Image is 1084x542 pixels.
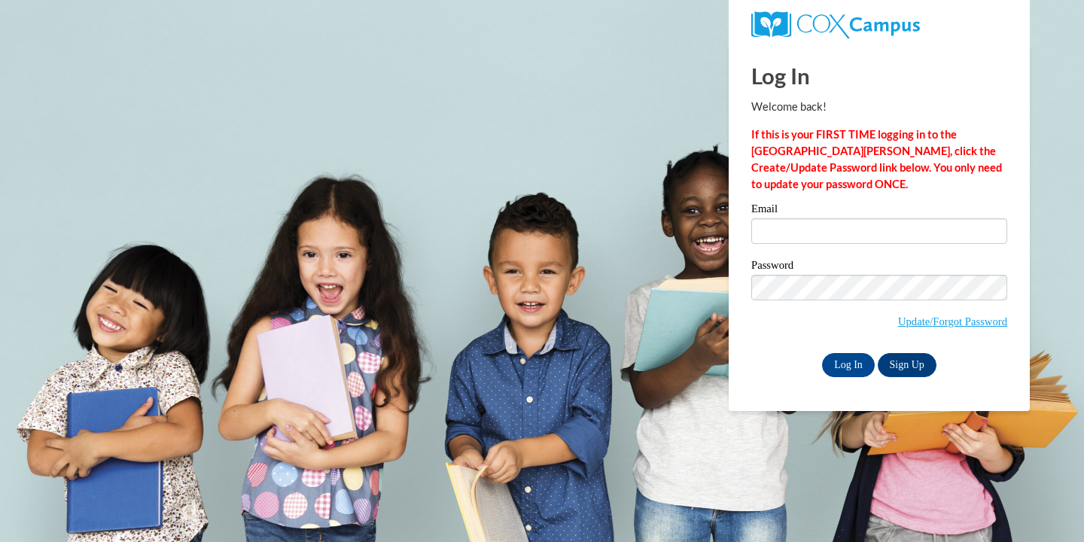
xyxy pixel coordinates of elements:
input: Log In [822,353,875,377]
a: Update/Forgot Password [898,315,1007,327]
label: Email [751,203,1007,218]
h1: Log In [751,60,1007,91]
p: Welcome back! [751,99,1007,115]
img: COX Campus [751,11,920,38]
a: COX Campus [751,11,1007,38]
label: Password [751,260,1007,275]
a: Sign Up [878,353,936,377]
strong: If this is your FIRST TIME logging in to the [GEOGRAPHIC_DATA][PERSON_NAME], click the Create/Upd... [751,128,1002,190]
